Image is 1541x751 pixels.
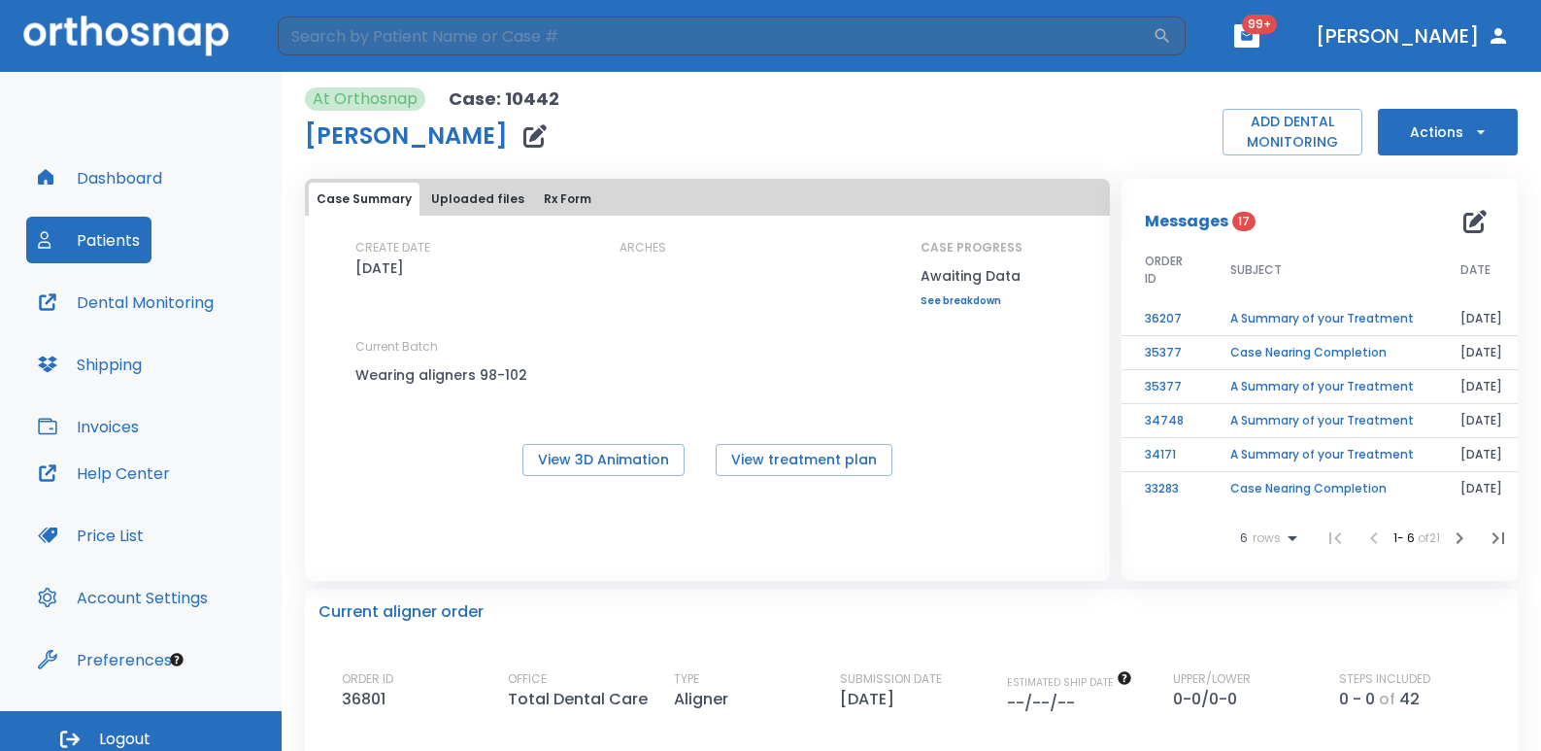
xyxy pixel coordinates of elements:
[1418,529,1440,546] span: of 21
[674,688,736,711] p: Aligner
[921,239,1022,256] p: CASE PROGRESS
[309,183,419,216] button: Case Summary
[1173,670,1251,688] p: UPPER/LOWER
[26,403,151,450] button: Invoices
[1232,212,1256,231] span: 17
[1007,692,1083,715] p: --/--/--
[355,363,530,387] p: Wearing aligners 98-102
[1378,109,1518,155] button: Actions
[318,600,484,624] p: Current aligner order
[342,670,393,688] p: ORDER ID
[508,688,655,711] p: Total Dental Care
[1242,15,1277,34] span: 99+
[1007,675,1132,690] span: The date will be available after approving treatment plan
[23,16,229,55] img: Orthosnap
[921,295,1022,307] a: See breakdown
[1223,109,1362,155] button: ADD DENTAL MONITORING
[840,670,942,688] p: SUBMISSION DATE
[1308,18,1518,53] button: [PERSON_NAME]
[355,256,404,280] p: [DATE]
[674,670,699,688] p: TYPE
[1207,302,1437,336] td: A Summary of your Treatment
[522,444,685,476] button: View 3D Animation
[26,512,155,559] button: Price List
[1437,302,1525,336] td: [DATE]
[26,341,153,388] button: Shipping
[1122,438,1207,472] td: 34171
[1122,302,1207,336] td: 36207
[716,444,892,476] button: View treatment plan
[423,183,532,216] button: Uploaded files
[1339,688,1375,711] p: 0 - 0
[1437,370,1525,404] td: [DATE]
[840,688,902,711] p: [DATE]
[278,17,1153,55] input: Search by Patient Name or Case #
[1207,472,1437,506] td: Case Nearing Completion
[1437,438,1525,472] td: [DATE]
[1122,472,1207,506] td: 33283
[1437,404,1525,438] td: [DATE]
[921,264,1022,288] p: Awaiting Data
[1339,670,1430,688] p: STEPS INCLUDED
[1399,688,1420,711] p: 42
[1230,261,1282,279] span: SUBJECT
[26,636,184,683] button: Preferences
[1122,404,1207,438] td: 34748
[26,279,225,325] button: Dental Monitoring
[1379,688,1395,711] p: of
[1248,531,1281,545] span: rows
[309,183,1106,216] div: tabs
[1145,253,1184,288] span: ORDER ID
[536,183,599,216] button: Rx Form
[1437,336,1525,370] td: [DATE]
[26,217,151,263] button: Patients
[342,688,393,711] p: 36801
[26,450,182,496] button: Help Center
[168,651,185,668] div: Tooltip anchor
[449,87,559,111] p: Case: 10442
[1437,472,1525,506] td: [DATE]
[1122,336,1207,370] td: 35377
[1393,529,1418,546] span: 1 - 6
[26,154,174,201] button: Dashboard
[620,239,666,256] p: ARCHES
[1207,438,1437,472] td: A Summary of your Treatment
[1207,370,1437,404] td: A Summary of your Treatment
[1460,261,1491,279] span: DATE
[355,338,530,356] p: Current Batch
[26,574,219,621] button: Account Settings
[99,729,151,750] span: Logout
[1173,688,1245,711] p: 0-0/0-0
[1240,531,1248,545] span: 6
[355,239,430,256] p: CREATE DATE
[305,124,508,148] h1: [PERSON_NAME]
[1145,210,1228,233] p: Messages
[1207,336,1437,370] td: Case Nearing Completion
[1122,370,1207,404] td: 35377
[313,87,418,111] p: At Orthosnap
[508,670,547,688] p: OFFICE
[1207,404,1437,438] td: A Summary of your Treatment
